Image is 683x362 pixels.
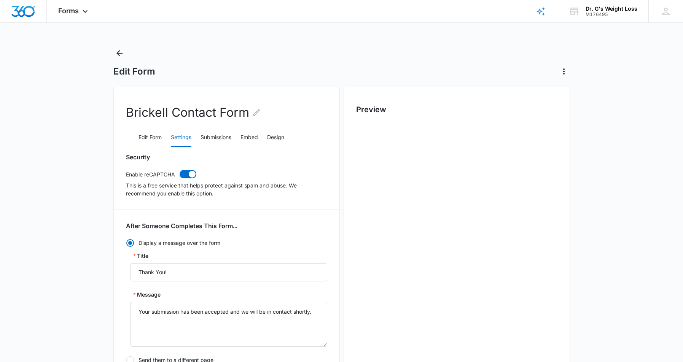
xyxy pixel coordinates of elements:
button: Edit Form Name [252,103,261,122]
label: Title [134,252,148,260]
label: Display a message over the form [126,239,327,247]
button: Embed [240,129,258,147]
h3: Security [126,153,150,161]
button: Design [267,129,284,147]
button: Actions [558,65,570,78]
label: Message [134,291,161,299]
span: Forms [58,7,79,15]
input: Title [131,263,327,281]
p: This is a free service that helps protect against spam and abuse. We recommend you enable this op... [126,181,327,197]
textarea: Message [131,302,327,347]
h1: Edit Form [113,66,155,77]
button: Back [113,47,126,59]
button: Settings [171,129,191,147]
div: account name [586,6,637,12]
h2: Brickell Contact Form [126,103,261,122]
p: Enable reCAPTCHA [126,170,175,178]
button: Edit Form [139,129,162,147]
button: Submissions [201,129,231,147]
div: account id [586,12,637,17]
h3: After Someone Completes This Form... [126,222,237,230]
h2: Preview [356,104,557,115]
